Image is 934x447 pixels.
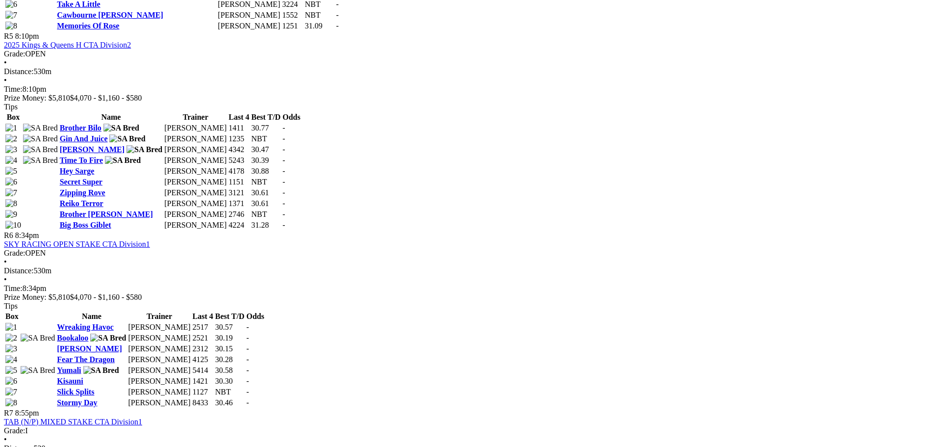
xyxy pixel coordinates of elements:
span: - [282,145,285,154]
img: 7 [5,388,17,396]
td: NBT [215,387,245,397]
span: R6 [4,231,13,239]
span: 8:55pm [15,409,39,417]
img: SA Bred [103,124,139,132]
td: [PERSON_NAME] [127,355,191,365]
a: Cawbourne [PERSON_NAME] [57,11,163,19]
td: [PERSON_NAME] [127,333,191,343]
a: Fear The Dragon [57,355,115,364]
td: [PERSON_NAME] [127,322,191,332]
td: 2521 [192,333,214,343]
span: - [247,377,249,385]
span: Distance: [4,266,33,275]
td: [PERSON_NAME] [217,21,280,31]
a: Stormy Day [57,398,97,407]
span: Grade: [4,50,25,58]
span: Time: [4,284,23,292]
td: 5414 [192,366,214,375]
span: • [4,76,7,84]
td: 1552 [281,10,303,20]
td: 30.61 [251,199,281,209]
th: Last 4 [192,312,214,321]
td: [PERSON_NAME] [164,156,227,165]
td: 30.77 [251,123,281,133]
td: 5243 [228,156,250,165]
td: 30.61 [251,188,281,198]
td: 4224 [228,220,250,230]
img: 1 [5,323,17,332]
span: - [282,188,285,197]
a: [PERSON_NAME] [57,344,122,353]
td: 3121 [228,188,250,198]
td: [PERSON_NAME] [164,166,227,176]
td: 8433 [192,398,214,408]
td: 4125 [192,355,214,365]
span: Grade: [4,426,25,435]
span: Grade: [4,249,25,257]
img: 8 [5,398,17,407]
img: 9 [5,210,17,219]
span: - [336,22,338,30]
td: 30.28 [215,355,245,365]
span: - [282,178,285,186]
td: [PERSON_NAME] [127,376,191,386]
td: 31.09 [304,21,335,31]
span: $4,070 - $1,160 - $580 [70,293,142,301]
td: 31.28 [251,220,281,230]
span: - [282,156,285,164]
td: [PERSON_NAME] [127,344,191,354]
span: - [336,11,338,19]
a: Secret Super [60,178,102,186]
span: R7 [4,409,13,417]
img: SA Bred [126,145,162,154]
div: OPEN [4,50,930,58]
td: 30.46 [215,398,245,408]
img: 3 [5,344,17,353]
td: [PERSON_NAME] [217,10,280,20]
th: Last 4 [228,112,250,122]
span: Time: [4,85,23,93]
div: I [4,426,930,435]
td: 30.19 [215,333,245,343]
img: 10 [5,221,21,230]
img: SA Bred [23,124,58,132]
div: 530m [4,266,930,275]
span: • [4,435,7,444]
span: 8:34pm [15,231,39,239]
a: Slick Splits [57,388,94,396]
a: Yumali [57,366,81,374]
td: 2312 [192,344,214,354]
td: 2746 [228,210,250,219]
td: NBT [304,10,335,20]
span: • [4,258,7,266]
img: SA Bred [23,134,58,143]
td: 30.30 [215,376,245,386]
img: 8 [5,22,17,30]
span: R5 [4,32,13,40]
td: 30.15 [215,344,245,354]
span: Box [7,113,20,121]
a: SKY RACING OPEN STAKE CTA Division1 [4,240,150,248]
th: Trainer [164,112,227,122]
td: [PERSON_NAME] [127,366,191,375]
a: Hey Sarge [60,167,95,175]
a: Brother [PERSON_NAME] [60,210,153,218]
td: [PERSON_NAME] [164,177,227,187]
th: Trainer [127,312,191,321]
img: SA Bred [83,366,119,375]
img: 7 [5,188,17,197]
img: SA Bred [23,156,58,165]
td: 1411 [228,123,250,133]
div: Prize Money: $5,810 [4,94,930,103]
span: 8:10pm [15,32,39,40]
a: Brother Bilo [60,124,101,132]
span: Tips [4,302,18,310]
td: [PERSON_NAME] [164,188,227,198]
span: $4,070 - $1,160 - $580 [70,94,142,102]
div: Prize Money: $5,810 [4,293,930,302]
img: 1 [5,124,17,132]
td: 1151 [228,177,250,187]
img: 3 [5,145,17,154]
td: [PERSON_NAME] [127,398,191,408]
a: Zipping Rove [60,188,105,197]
